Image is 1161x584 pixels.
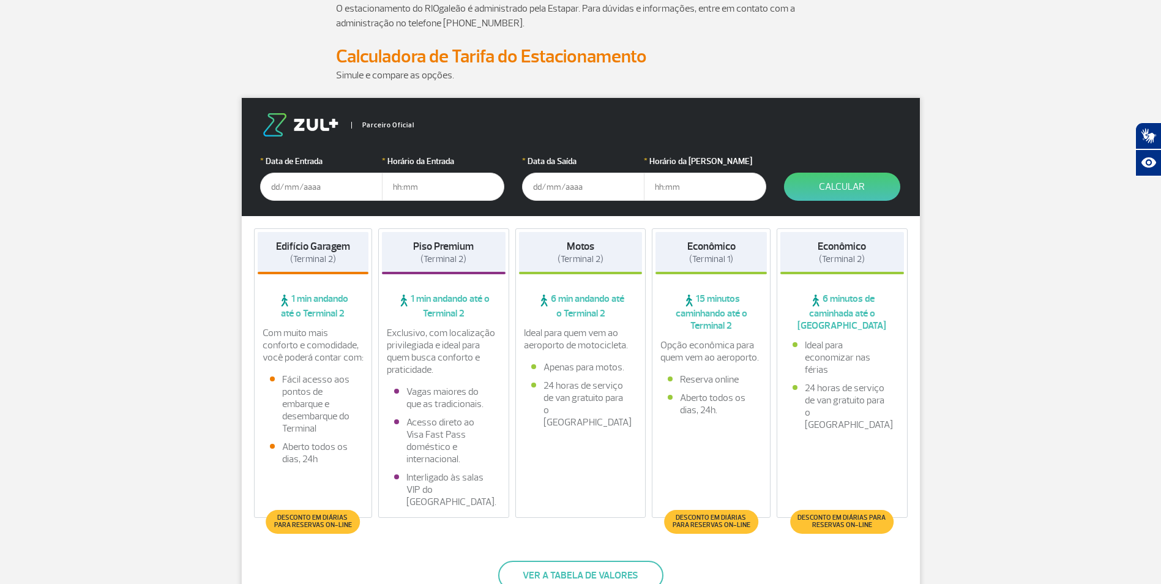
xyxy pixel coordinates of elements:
[336,68,826,83] p: Simule e compare as opções.
[644,155,766,168] label: Horário da [PERSON_NAME]
[263,327,364,364] p: Com muito mais conforto e comodidade, você poderá contar com:
[689,253,733,265] span: (Terminal 1)
[382,293,506,320] span: 1 min andando até o Terminal 2
[668,392,755,416] li: Aberto todos os dias, 24h.
[524,327,638,351] p: Ideal para quem vem ao aeroporto de motocicleta.
[780,293,904,332] span: 6 minutos de caminhada até o [GEOGRAPHIC_DATA]
[276,240,350,253] strong: Edifício Garagem
[394,416,493,465] li: Acesso direto ao Visa Fast Pass doméstico e internacional.
[387,327,501,376] p: Exclusivo, com localização privilegiada e ideal para quem busca conforto e praticidade.
[260,173,383,201] input: dd/mm/aaaa
[258,293,369,320] span: 1 min andando até o Terminal 2
[644,173,766,201] input: hh:mm
[290,253,336,265] span: (Terminal 2)
[687,240,736,253] strong: Econômico
[336,1,826,31] p: O estacionamento do RIOgaleão é administrado pela Estapar. Para dúvidas e informações, entre em c...
[522,155,644,168] label: Data da Saída
[519,293,643,320] span: 6 min andando até o Terminal 2
[413,240,474,253] strong: Piso Premium
[1135,149,1161,176] button: Abrir recursos assistivos.
[793,339,892,376] li: Ideal para economizar nas férias
[270,441,357,465] li: Aberto todos os dias, 24h
[818,240,866,253] strong: Econômico
[1135,122,1161,149] button: Abrir tradutor de língua de sinais.
[793,382,892,431] li: 24 horas de serviço de van gratuito para o [GEOGRAPHIC_DATA]
[260,113,341,137] img: logo-zul.png
[351,122,414,129] span: Parceiro Oficial
[522,173,644,201] input: dd/mm/aaaa
[784,173,900,201] button: Calcular
[420,253,466,265] span: (Terminal 2)
[1135,122,1161,176] div: Plugin de acessibilidade da Hand Talk.
[394,386,493,410] li: Vagas maiores do que as tradicionais.
[670,514,752,529] span: Desconto em diárias para reservas on-line
[394,471,493,508] li: Interligado às salas VIP do [GEOGRAPHIC_DATA].
[660,339,762,364] p: Opção econômica para quem vem ao aeroporto.
[567,240,594,253] strong: Motos
[336,45,826,68] h2: Calculadora de Tarifa do Estacionamento
[531,380,630,429] li: 24 horas de serviço de van gratuito para o [GEOGRAPHIC_DATA]
[272,514,354,529] span: Desconto em diárias para reservas on-line
[260,155,383,168] label: Data de Entrada
[531,361,630,373] li: Apenas para motos.
[796,514,887,529] span: Desconto em diárias para reservas on-line
[382,155,504,168] label: Horário da Entrada
[558,253,603,265] span: (Terminal 2)
[270,373,357,435] li: Fácil acesso aos pontos de embarque e desembarque do Terminal
[819,253,865,265] span: (Terminal 2)
[655,293,767,332] span: 15 minutos caminhando até o Terminal 2
[382,173,504,201] input: hh:mm
[668,373,755,386] li: Reserva online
